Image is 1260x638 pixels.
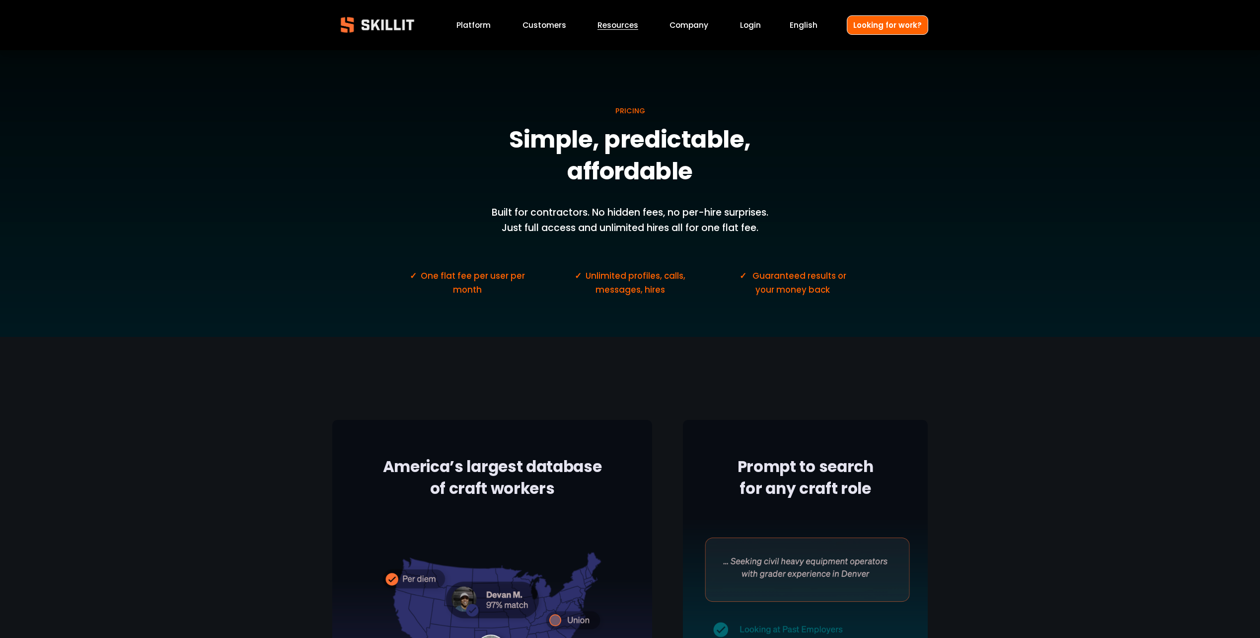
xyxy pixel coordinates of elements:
[575,269,582,284] strong: ✓
[597,18,638,32] a: folder dropdown
[847,15,928,35] a: Looking for work?
[669,18,708,32] a: Company
[586,270,687,296] span: Unlimited profiles, calls, messages, hires
[615,106,645,116] span: PRICING
[740,18,761,32] a: Login
[410,269,417,284] strong: ✓
[790,19,817,31] span: English
[790,18,817,32] div: language picker
[752,270,848,296] span: Guaranteed results or your money back
[482,205,777,236] p: Built for contractors. No hidden fees, no per-hire surprises. Just full access and unlimited hire...
[597,19,638,31] span: Resources
[509,121,755,194] strong: Simple, predictable, affordable
[456,18,491,32] a: Platform
[332,10,423,40] img: Skillit
[421,270,527,296] span: One flat fee per user per month
[522,18,566,32] a: Customers
[740,269,746,284] strong: ✓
